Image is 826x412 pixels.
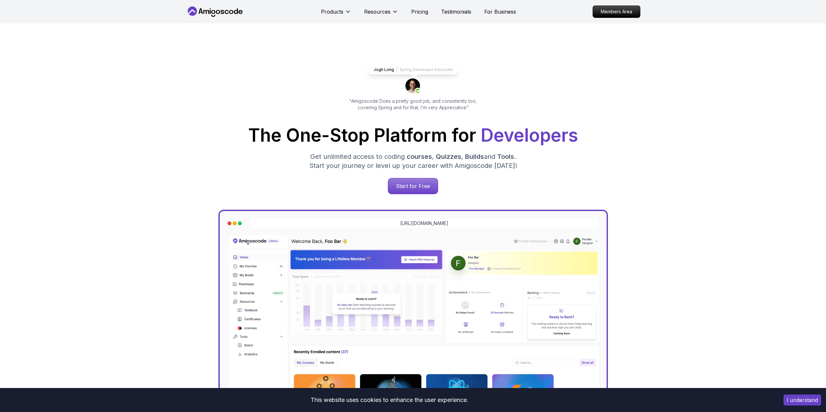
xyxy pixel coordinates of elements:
p: Resources [364,8,390,16]
a: Start for Free [388,178,438,194]
button: Products [321,8,351,21]
span: Quizzes [436,153,461,160]
p: Spring Developer Advocate [400,67,453,72]
p: Jogh Long [374,67,394,72]
span: Tools [497,153,514,160]
a: [URL][DOMAIN_NAME] [400,220,448,227]
p: "Amigoscode Does a pretty good job, and consistently too, covering Spring and for that, I'm very ... [340,98,486,111]
span: courses [407,153,432,160]
div: This website uses cookies to enhance the user experience. [5,393,774,407]
img: josh long [405,78,421,94]
a: Members Area [593,6,640,18]
button: Accept cookies [783,394,821,406]
button: Resources [364,8,398,21]
span: Builds [465,153,484,160]
a: For Business [484,8,516,16]
p: Members Area [593,6,640,18]
a: Pricing [411,8,428,16]
span: Developers [481,124,578,146]
p: Products [321,8,343,16]
a: Testimonials [441,8,471,16]
h1: The One-Stop Platform for [191,126,635,144]
p: Get unlimited access to coding , , and . Start your journey or level up your career with Amigosco... [304,152,522,170]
